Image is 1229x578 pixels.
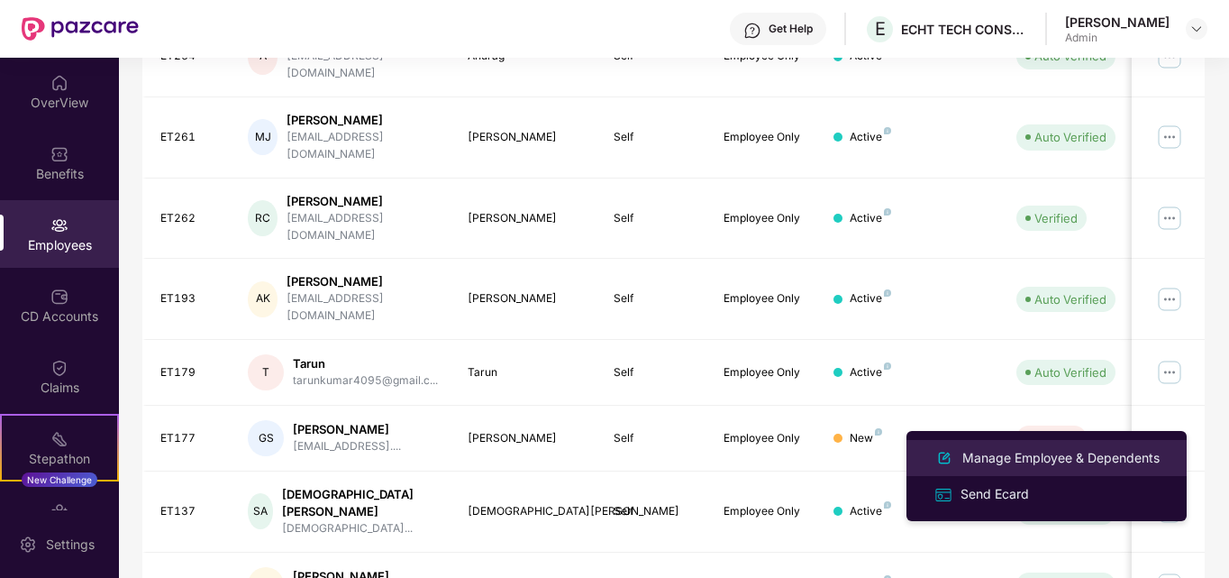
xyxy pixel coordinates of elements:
[614,503,695,520] div: Self
[248,420,284,456] div: GS
[850,129,891,146] div: Active
[884,289,891,297] img: svg+xml;base64,PHN2ZyB4bWxucz0iaHR0cDovL3d3dy53My5vcmcvMjAwMC9zdmciIHdpZHRoPSI4IiBoZWlnaHQ9IjgiIH...
[884,127,891,134] img: svg+xml;base64,PHN2ZyB4bWxucz0iaHR0cDovL3d3dy53My5vcmcvMjAwMC9zdmciIHdpZHRoPSI4IiBoZWlnaHQ9IjgiIH...
[901,21,1027,38] div: ECHT TECH CONSULTANCY SERVICES PRIVATE LIMITED
[1034,209,1078,227] div: Verified
[50,216,68,234] img: svg+xml;base64,PHN2ZyBpZD0iRW1wbG95ZWVzIiB4bWxucz0iaHR0cDovL3d3dy53My5vcmcvMjAwMC9zdmciIHdpZHRoPS...
[1155,285,1184,314] img: manageButton
[50,359,68,377] img: svg+xml;base64,PHN2ZyBpZD0iQ2xhaW0iIHhtbG5zPSJodHRwOi8vd3d3LnczLm9yZy8yMDAwL3N2ZyIgd2lkdGg9IjIwIi...
[614,364,695,381] div: Self
[468,210,586,227] div: [PERSON_NAME]
[850,364,891,381] div: Active
[1155,358,1184,387] img: manageButton
[287,112,439,129] div: [PERSON_NAME]
[1034,290,1106,308] div: Auto Verified
[614,210,695,227] div: Self
[724,503,805,520] div: Employee Only
[50,288,68,306] img: svg+xml;base64,PHN2ZyBpZD0iQ0RfQWNjb3VudHMiIGRhdGEtbmFtZT0iQ0QgQWNjb3VudHMiIHhtbG5zPSJodHRwOi8vd3...
[614,290,695,307] div: Self
[724,430,805,447] div: Employee Only
[1155,123,1184,151] img: manageButton
[1065,31,1170,45] div: Admin
[850,503,891,520] div: Active
[160,430,220,447] div: ET177
[248,281,278,317] div: AK
[1189,22,1204,36] img: svg+xml;base64,PHN2ZyBpZD0iRHJvcGRvd24tMzJ4MzIiIHhtbG5zPSJodHRwOi8vd3d3LnczLm9yZy8yMDAwL3N2ZyIgd2...
[287,129,439,163] div: [EMAIL_ADDRESS][DOMAIN_NAME]
[850,430,882,447] div: New
[160,290,220,307] div: ET193
[248,119,278,155] div: MJ
[1155,204,1184,233] img: manageButton
[282,486,439,520] div: [DEMOGRAPHIC_DATA][PERSON_NAME]
[19,536,37,554] img: svg+xml;base64,PHN2ZyBpZD0iU2V0dGluZy0yMHgyMCIgeG1sbnM9Imh0dHA6Ly93d3cudzMub3JnLzIwMDAvc3ZnIiB3aW...
[22,472,97,487] div: New Challenge
[468,430,586,447] div: [PERSON_NAME]
[50,145,68,163] img: svg+xml;base64,PHN2ZyBpZD0iQmVuZWZpdHMiIHhtbG5zPSJodHRwOi8vd3d3LnczLm9yZy8yMDAwL3N2ZyIgd2lkdGg9Ij...
[468,503,586,520] div: [DEMOGRAPHIC_DATA][PERSON_NAME]
[724,290,805,307] div: Employee Only
[160,210,220,227] div: ET262
[724,129,805,146] div: Employee Only
[287,273,439,290] div: [PERSON_NAME]
[287,193,439,210] div: [PERSON_NAME]
[287,210,439,244] div: [EMAIL_ADDRESS][DOMAIN_NAME]
[287,290,439,325] div: [EMAIL_ADDRESS][DOMAIN_NAME]
[875,428,882,436] img: svg+xml;base64,PHN2ZyB4bWxucz0iaHR0cDovL3d3dy53My5vcmcvMjAwMC9zdmciIHdpZHRoPSI4IiBoZWlnaHQ9IjgiIH...
[468,129,586,146] div: [PERSON_NAME]
[724,210,805,227] div: Employee Only
[769,22,813,36] div: Get Help
[468,290,586,307] div: [PERSON_NAME]
[884,208,891,216] img: svg+xml;base64,PHN2ZyB4bWxucz0iaHR0cDovL3d3dy53My5vcmcvMjAwMC9zdmciIHdpZHRoPSI4IiBoZWlnaHQ9IjgiIH...
[884,501,891,509] img: svg+xml;base64,PHN2ZyB4bWxucz0iaHR0cDovL3d3dy53My5vcmcvMjAwMC9zdmciIHdpZHRoPSI4IiBoZWlnaHQ9IjgiIH...
[293,421,401,438] div: [PERSON_NAME]
[850,290,891,307] div: Active
[160,364,220,381] div: ET179
[248,200,278,236] div: RC
[22,17,139,41] img: New Pazcare Logo
[933,485,953,505] img: svg+xml;base64,PHN2ZyB4bWxucz0iaHR0cDovL3d3dy53My5vcmcvMjAwMC9zdmciIHdpZHRoPSIxNiIgaGVpZ2h0PSIxNi...
[2,450,117,468] div: Stepathon
[468,364,586,381] div: Tarun
[1065,14,1170,31] div: [PERSON_NAME]
[614,430,695,447] div: Self
[724,364,805,381] div: Employee Only
[282,520,439,537] div: [DEMOGRAPHIC_DATA]...
[293,372,438,390] div: tarunkumar4095@gmail.c...
[50,430,68,448] img: svg+xml;base64,PHN2ZyB4bWxucz0iaHR0cDovL3d3dy53My5vcmcvMjAwMC9zdmciIHdpZHRoPSIyMSIgaGVpZ2h0PSIyMC...
[50,74,68,92] img: svg+xml;base64,PHN2ZyBpZD0iSG9tZSIgeG1sbnM9Imh0dHA6Ly93d3cudzMub3JnLzIwMDAvc3ZnIiB3aWR0aD0iMjAiIG...
[160,503,220,520] div: ET137
[957,484,1033,504] div: Send Ecard
[248,354,284,390] div: T
[875,18,886,40] span: E
[160,129,220,146] div: ET261
[41,536,100,554] div: Settings
[248,493,273,529] div: SA
[933,447,955,469] img: svg+xml;base64,PHN2ZyB4bWxucz0iaHR0cDovL3d3dy53My5vcmcvMjAwMC9zdmciIHhtbG5zOnhsaW5rPSJodHRwOi8vd3...
[743,22,761,40] img: svg+xml;base64,PHN2ZyBpZD0iSGVscC0zMngzMiIgeG1sbnM9Imh0dHA6Ly93d3cudzMub3JnLzIwMDAvc3ZnIiB3aWR0aD...
[850,210,891,227] div: Active
[293,438,401,455] div: [EMAIL_ADDRESS]....
[293,355,438,372] div: Tarun
[287,48,439,82] div: [EMAIL_ADDRESS][DOMAIN_NAME]
[959,448,1163,468] div: Manage Employee & Dependents
[1034,128,1106,146] div: Auto Verified
[614,129,695,146] div: Self
[884,362,891,370] img: svg+xml;base64,PHN2ZyB4bWxucz0iaHR0cDovL3d3dy53My5vcmcvMjAwMC9zdmciIHdpZHRoPSI4IiBoZWlnaHQ9IjgiIH...
[50,501,68,519] img: svg+xml;base64,PHN2ZyBpZD0iRW5kb3JzZW1lbnRzIiB4bWxucz0iaHR0cDovL3d3dy53My5vcmcvMjAwMC9zdmciIHdpZH...
[1034,363,1106,381] div: Auto Verified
